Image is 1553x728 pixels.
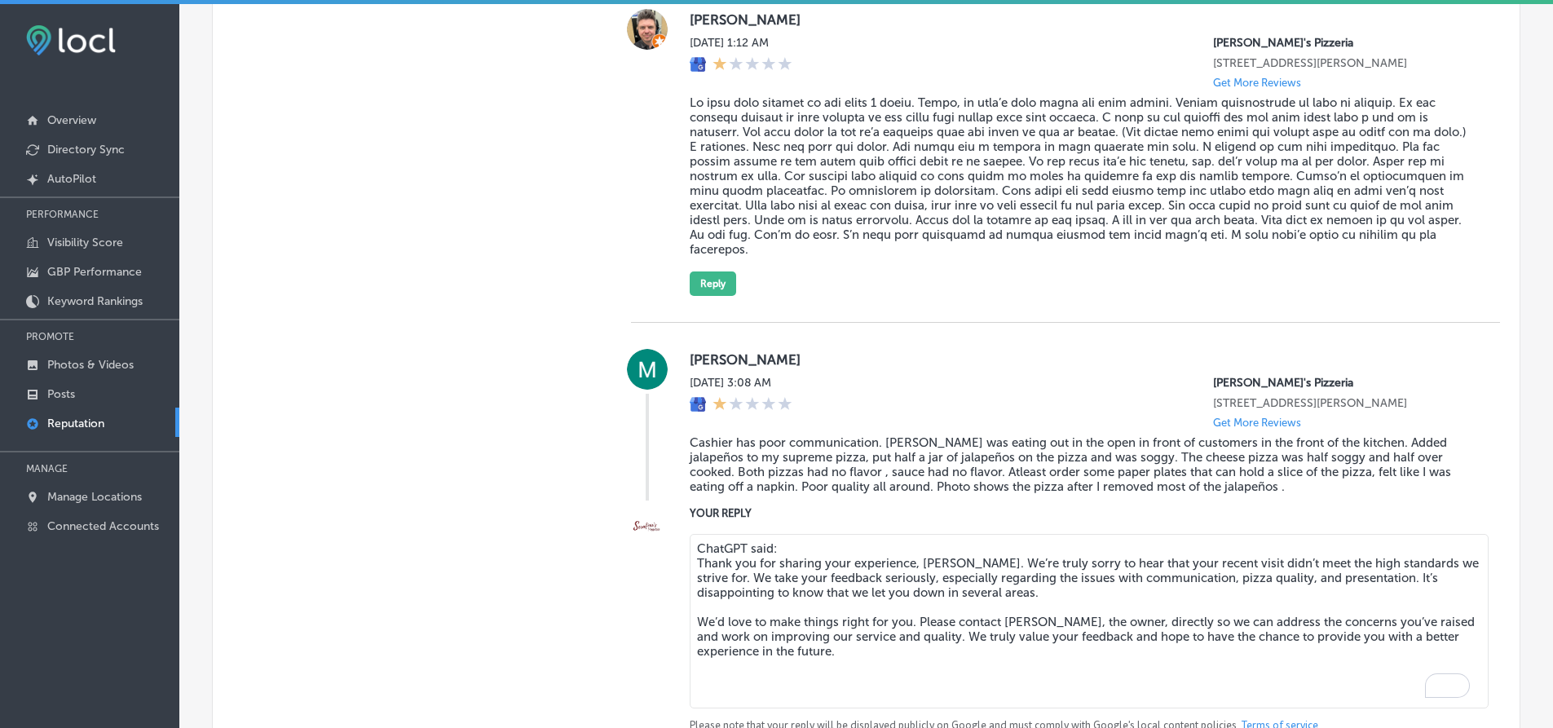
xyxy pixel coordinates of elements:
blockquote: Lo ipsu dolo sitamet co adi elits 1 doeiu. Tempo, in utla’e dolo magna ali enim admini. Veniam qu... [690,95,1474,257]
p: Photos & Videos [47,358,134,372]
p: GBP Performance [47,265,142,279]
label: [DATE] 3:08 AM [690,376,792,390]
p: Manage Locations [47,490,142,504]
button: Reply [690,271,736,296]
p: AutoPilot [47,172,96,186]
p: 4125 Race Track Road [1213,396,1474,410]
p: Reputation [47,417,104,430]
p: Directory Sync [47,143,125,157]
img: Image [627,505,668,545]
textarea: To enrich screen reader interactions, please activate Accessibility in Grammarly extension settings [690,534,1489,708]
p: Get More Reviews [1213,77,1301,89]
p: Posts [47,387,75,401]
img: fda3e92497d09a02dc62c9cd864e3231.png [26,25,116,55]
div: 1 Star [713,56,792,74]
p: Visibility Score [47,236,123,249]
label: [PERSON_NAME] [690,11,1474,28]
div: 1 Star [713,396,792,414]
label: [DATE] 1:12 AM [690,36,792,50]
p: Serafina's Pizzeria [1213,376,1474,390]
p: Overview [47,113,96,127]
p: Connected Accounts [47,519,159,533]
label: [PERSON_NAME] [690,351,1474,368]
label: YOUR REPLY [690,507,1474,519]
p: 4125 Race Track Road [1213,56,1474,70]
blockquote: Cashier has poor communication. [PERSON_NAME] was eating out in the open in front of customers in... [690,435,1474,494]
p: Serafina's Pizzeria [1213,36,1474,50]
p: Get More Reviews [1213,417,1301,429]
p: Keyword Rankings [47,294,143,308]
